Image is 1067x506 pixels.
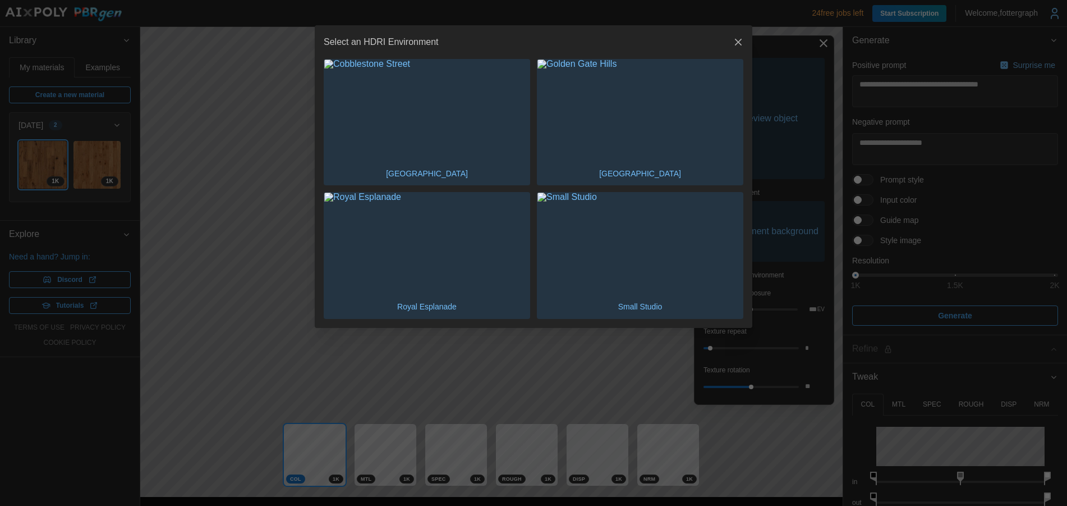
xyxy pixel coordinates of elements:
button: Royal EsplanadeRoyal Esplanade [324,192,530,318]
p: [GEOGRAPHIC_DATA] [380,162,473,185]
p: Royal Esplanade [392,295,462,318]
p: [GEOGRAPHIC_DATA] [594,162,687,185]
img: Small Studio [537,193,743,295]
button: Golden Gate Hills[GEOGRAPHIC_DATA] [537,59,743,185]
button: Small StudioSmall Studio [537,192,743,318]
button: Cobblestone Street[GEOGRAPHIC_DATA] [324,59,530,185]
h2: Select an HDRI Environment [324,38,439,47]
img: Royal Esplanade [324,193,530,295]
img: Cobblestone Street [324,60,530,162]
img: Golden Gate Hills [537,60,743,162]
p: Small Studio [613,295,668,318]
